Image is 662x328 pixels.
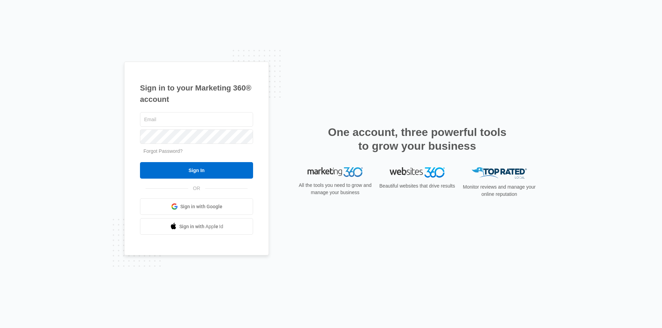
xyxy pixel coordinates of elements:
[326,125,509,153] h2: One account, three powerful tools to grow your business
[179,223,223,230] span: Sign in with Apple Id
[188,185,205,192] span: OR
[140,198,253,215] a: Sign in with Google
[143,148,183,154] a: Forgot Password?
[308,167,363,177] img: Marketing 360
[472,167,527,179] img: Top Rated Local
[390,167,445,177] img: Websites 360
[140,82,253,105] h1: Sign in to your Marketing 360® account
[140,162,253,179] input: Sign In
[140,218,253,235] a: Sign in with Apple Id
[140,112,253,127] input: Email
[461,183,538,198] p: Monitor reviews and manage your online reputation
[297,182,374,196] p: All the tools you need to grow and manage your business
[379,182,456,190] p: Beautiful websites that drive results
[180,203,222,210] span: Sign in with Google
